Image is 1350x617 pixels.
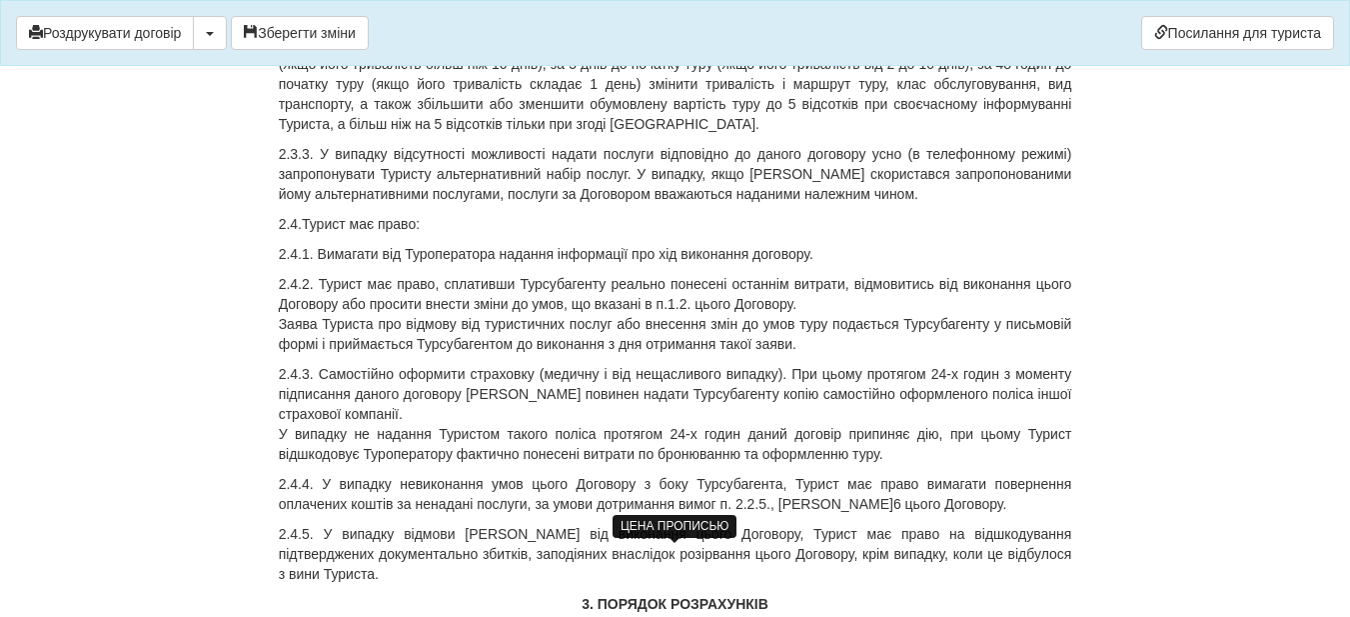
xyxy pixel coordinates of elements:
p: 2.4.2. Турист має право, сплативши Турсубагенту реально понесені останнім витрати, відмовитись ві... [279,274,1072,354]
button: Зберегти зміни [231,16,369,50]
p: 2.4.Турист має право: [279,214,1072,234]
p: 2.4.1. Вимагати від Туроператора надання інформації про хід виконання договору. [279,244,1072,264]
div: ЦЕНА ПРОПИСЬЮ [613,515,737,538]
p: 2.4.5. У випадку відмови [PERSON_NAME] від виконання цього Договору, Турист має право на відшкоду... [279,524,1072,584]
a: Посилання для туриста [1141,16,1334,50]
p: 3. ПОРЯДОК РОЗРАХУНКІВ [279,594,1072,614]
p: 2.4.3. Самостійно оформити страховку (медичну і від нещасливого випадку). При цьому протягом 24-х... [279,364,1072,464]
p: 2.3.3. У випадку відсутності можливості надати послуги відповідно до даного договору усно (в теле... [279,144,1072,204]
p: 2.4.4. У випадку невиконання умов цього Договору з боку Турсубагента, Турист має право вимагати п... [279,474,1072,514]
p: 2.3.2. У випадку істотної зміни обставин, передбачених п. 5.2. даного договору і не пізніше ніж з... [279,34,1072,134]
button: Роздрукувати договір [16,16,194,50]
